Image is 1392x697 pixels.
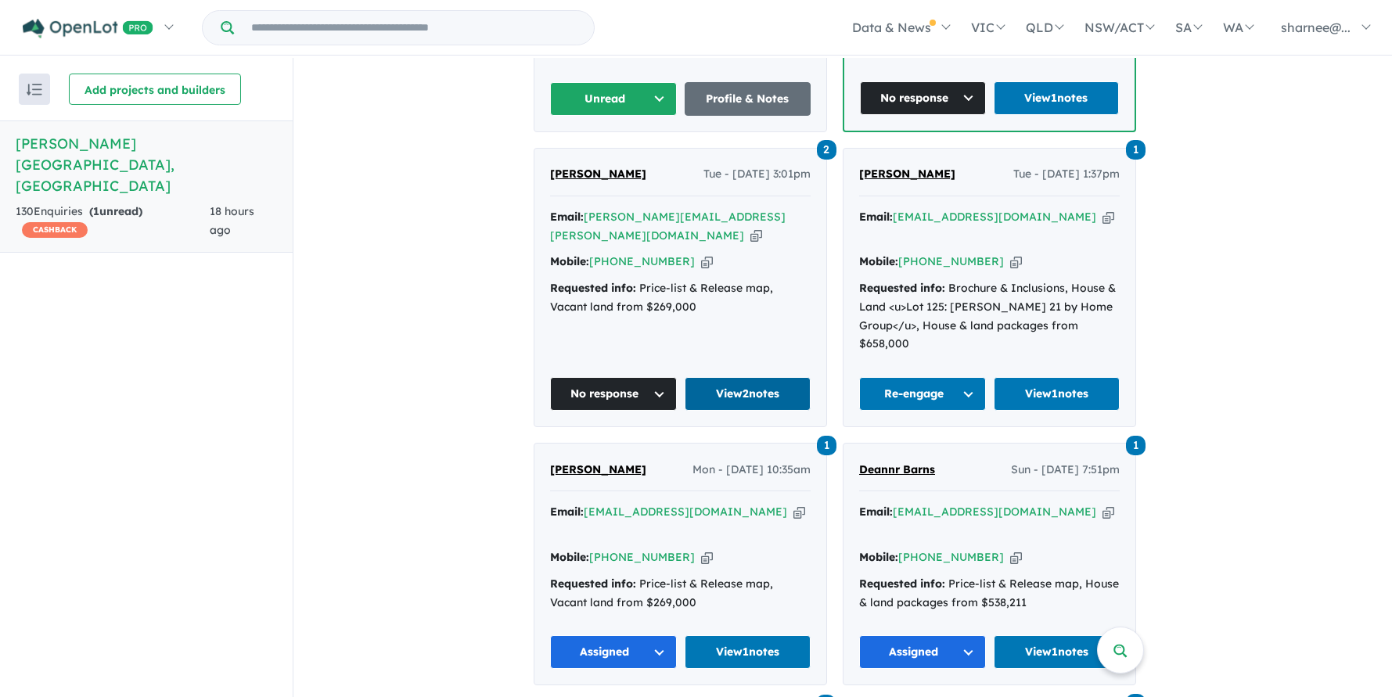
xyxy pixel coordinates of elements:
[859,575,1120,613] div: Price-list & Release map, House & land packages from $538,211
[1010,549,1022,566] button: Copy
[589,550,695,564] a: [PHONE_NUMBER]
[550,635,677,669] button: Assigned
[859,167,955,181] span: [PERSON_NAME]
[817,140,836,160] span: 2
[16,203,210,240] div: 130 Enquir ies
[817,138,836,160] a: 2
[27,84,42,95] img: sort.svg
[23,19,153,38] img: Openlot PRO Logo White
[550,210,584,224] strong: Email:
[701,549,713,566] button: Copy
[550,281,636,295] strong: Requested info:
[550,82,677,116] button: Unread
[93,204,99,218] span: 1
[1102,504,1114,520] button: Copy
[859,462,935,476] span: Deannr Barns
[89,204,142,218] strong: ( unread)
[1126,138,1146,160] a: 1
[1126,436,1146,455] span: 1
[210,204,254,237] span: 18 hours ago
[1010,253,1022,270] button: Copy
[898,254,1004,268] a: [PHONE_NUMBER]
[893,210,1096,224] a: [EMAIL_ADDRESS][DOMAIN_NAME]
[1126,433,1146,454] a: 1
[817,433,836,454] a: 1
[550,505,584,519] strong: Email:
[994,81,1120,115] a: View1notes
[701,253,713,270] button: Copy
[237,11,591,45] input: Try estate name, suburb, builder or developer
[16,133,277,196] h5: [PERSON_NAME][GEOGRAPHIC_DATA] , [GEOGRAPHIC_DATA]
[859,210,893,224] strong: Email:
[550,462,646,476] span: [PERSON_NAME]
[589,254,695,268] a: [PHONE_NUMBER]
[750,228,762,244] button: Copy
[685,82,811,116] a: Profile & Notes
[859,377,986,411] button: Re-engage
[550,279,811,317] div: Price-list & Release map, Vacant land from $269,000
[859,281,945,295] strong: Requested info:
[994,635,1120,669] a: View1notes
[859,550,898,564] strong: Mobile:
[1011,461,1120,480] span: Sun - [DATE] 7:51pm
[685,377,811,411] a: View2notes
[550,254,589,268] strong: Mobile:
[994,377,1120,411] a: View1notes
[1013,165,1120,184] span: Tue - [DATE] 1:37pm
[1102,209,1114,225] button: Copy
[550,550,589,564] strong: Mobile:
[692,461,811,480] span: Mon - [DATE] 10:35am
[550,577,636,591] strong: Requested info:
[550,461,646,480] a: [PERSON_NAME]
[584,505,787,519] a: [EMAIL_ADDRESS][DOMAIN_NAME]
[793,504,805,520] button: Copy
[550,165,646,184] a: [PERSON_NAME]
[859,505,893,519] strong: Email:
[859,461,935,480] a: Deannr Barns
[1126,140,1146,160] span: 1
[550,575,811,613] div: Price-list & Release map, Vacant land from $269,000
[550,210,786,243] a: [PERSON_NAME][EMAIL_ADDRESS][PERSON_NAME][DOMAIN_NAME]
[550,377,677,411] button: No response
[1281,20,1351,35] span: sharnee@...
[703,165,811,184] span: Tue - [DATE] 3:01pm
[859,279,1120,354] div: Brochure & Inclusions, House & Land <u>Lot 125: [PERSON_NAME] 21 by Home Group</u>, House & land ...
[860,81,986,115] button: No response
[893,505,1096,519] a: [EMAIL_ADDRESS][DOMAIN_NAME]
[859,254,898,268] strong: Mobile:
[69,74,241,105] button: Add projects and builders
[859,165,955,184] a: [PERSON_NAME]
[817,436,836,455] span: 1
[859,577,945,591] strong: Requested info:
[550,167,646,181] span: [PERSON_NAME]
[22,222,88,238] span: CASHBACK
[859,635,986,669] button: Assigned
[898,550,1004,564] a: [PHONE_NUMBER]
[685,635,811,669] a: View1notes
